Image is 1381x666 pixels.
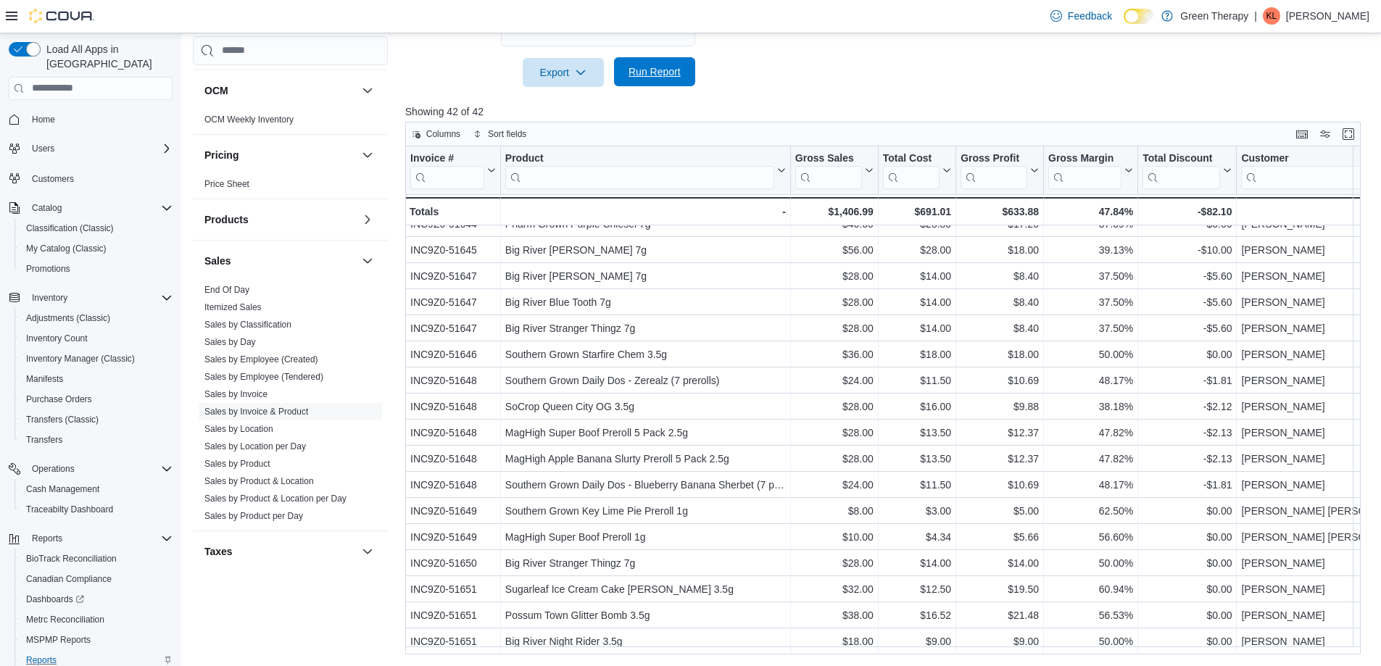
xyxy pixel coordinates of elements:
[204,178,249,190] span: Price Sheet
[1241,320,1378,337] div: [PERSON_NAME]
[410,241,496,259] div: INC9Z0-51645
[26,504,113,515] span: Traceabilty Dashboard
[1142,152,1232,189] button: Total Discount
[961,152,1039,189] button: Gross Profit
[410,346,496,363] div: INC9Z0-51646
[26,553,117,565] span: BioTrack Reconciliation
[20,570,117,588] a: Canadian Compliance
[961,152,1027,189] div: Gross Profit
[26,289,73,307] button: Inventory
[204,301,262,313] span: Itemized Sales
[204,476,314,486] a: Sales by Product & Location
[961,320,1039,337] div: $8.40
[204,458,270,470] span: Sales by Product
[20,240,173,257] span: My Catalog (Classic)
[1048,203,1133,220] div: 47.84%
[1241,241,1378,259] div: [PERSON_NAME]
[505,502,786,520] div: Southern Grown Key Lime Pie Preroll 1g
[32,143,54,154] span: Users
[26,199,67,217] button: Catalog
[1241,450,1378,467] div: [PERSON_NAME]
[531,58,595,87] span: Export
[204,83,356,98] button: OCM
[883,203,951,220] div: $691.01
[410,152,496,189] button: Invoice #
[204,285,249,295] a: End Of Day
[1241,152,1367,189] div: Customer
[20,350,173,367] span: Inventory Manager (Classic)
[41,42,173,71] span: Load All Apps in [GEOGRAPHIC_DATA]
[32,533,62,544] span: Reports
[26,483,99,495] span: Cash Management
[795,267,874,285] div: $28.00
[204,83,228,98] h3: OCM
[26,614,104,625] span: Metrc Reconciliation
[204,114,294,125] span: OCM Weekly Inventory
[20,570,173,588] span: Canadian Compliance
[26,634,91,646] span: MSPMP Reports
[410,372,496,389] div: INC9Z0-51648
[505,320,786,337] div: Big River Stranger Thingz 7g
[26,353,135,365] span: Inventory Manager (Classic)
[410,267,496,285] div: INC9Z0-51647
[1241,424,1378,441] div: [PERSON_NAME]
[795,476,874,494] div: $24.00
[1241,203,1378,220] div: -
[488,128,526,140] span: Sort fields
[14,430,178,450] button: Transfers
[14,569,178,589] button: Canadian Compliance
[410,450,496,467] div: INC9Z0-51648
[1048,241,1133,259] div: 39.13%
[410,294,496,311] div: INC9Z0-51647
[204,372,323,382] a: Sales by Employee (Tendered)
[359,252,376,270] button: Sales
[505,215,786,233] div: Pharm Grown Purple Chiesel 7g
[20,350,141,367] a: Inventory Manager (Classic)
[1142,502,1232,520] div: $0.00
[1142,152,1220,189] div: Total Discount
[1316,125,1334,143] button: Display options
[523,58,604,87] button: Export
[20,220,120,237] a: Classification (Classic)
[26,263,70,275] span: Promotions
[410,424,496,441] div: INC9Z0-51648
[1048,215,1133,233] div: 37.39%
[883,152,951,189] button: Total Cost
[1286,7,1369,25] p: [PERSON_NAME]
[14,218,178,238] button: Classification (Classic)
[204,284,249,296] span: End Of Day
[26,373,63,385] span: Manifests
[26,394,92,405] span: Purchase Orders
[883,424,951,441] div: $13.50
[29,9,94,23] img: Cova
[204,320,291,330] a: Sales by Classification
[14,349,178,369] button: Inventory Manager (Classic)
[20,550,173,567] span: BioTrack Reconciliation
[20,591,173,608] span: Dashboards
[204,406,308,417] span: Sales by Invoice & Product
[795,152,874,189] button: Gross Sales
[1263,7,1280,25] div: Kyle Lack
[1048,502,1133,520] div: 62.50%
[883,294,951,311] div: $14.00
[14,499,178,520] button: Traceabilty Dashboard
[204,511,303,521] a: Sales by Product per Day
[614,57,695,86] button: Run Report
[26,170,80,188] a: Customers
[20,431,68,449] a: Transfers
[26,110,173,128] span: Home
[961,502,1039,520] div: $5.00
[883,152,940,189] div: Total Cost
[1142,203,1232,220] div: -$82.10
[3,528,178,549] button: Reports
[468,125,532,143] button: Sort fields
[505,450,786,467] div: MagHigh Apple Banana Slurty Preroll 5 Pack 2.5g
[1068,9,1112,23] span: Feedback
[26,222,114,234] span: Classification (Classic)
[1048,372,1133,389] div: 48.17%
[795,320,874,337] div: $28.00
[20,591,90,608] a: Dashboards
[795,502,874,520] div: $8.00
[20,260,76,278] a: Promotions
[1241,215,1378,233] div: [PERSON_NAME]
